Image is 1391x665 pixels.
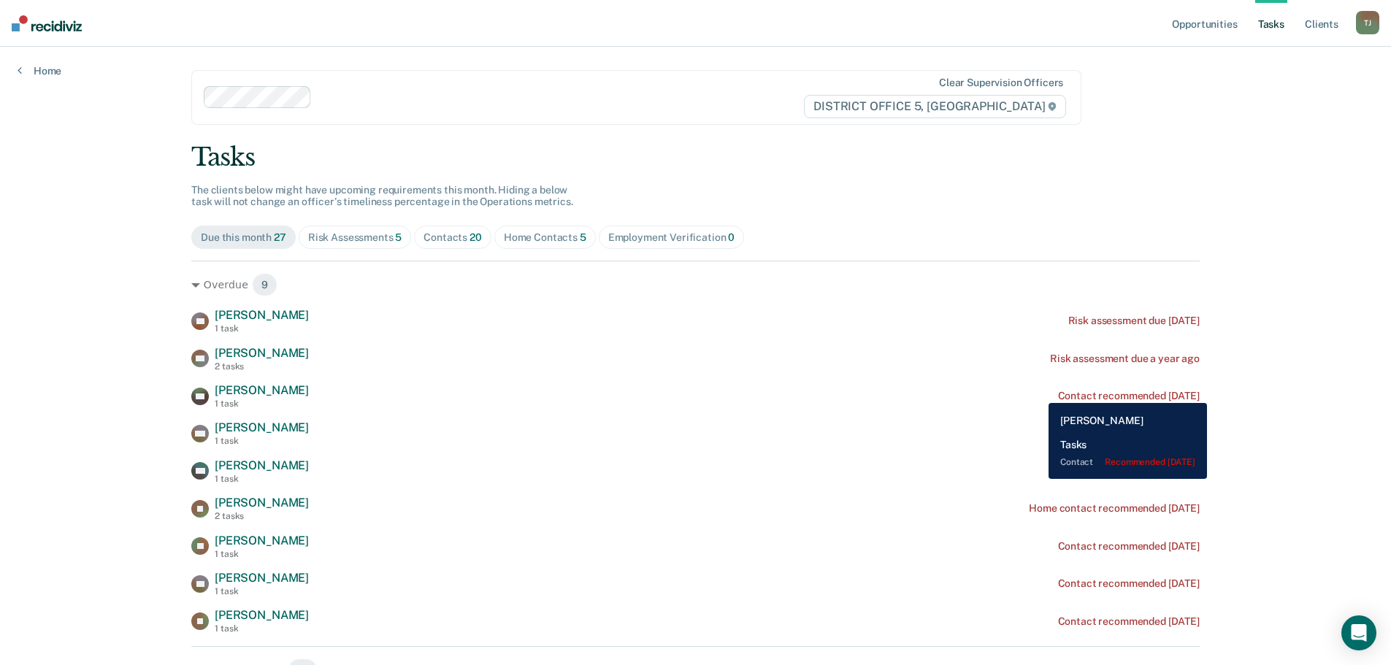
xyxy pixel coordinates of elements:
[1068,315,1200,327] div: Risk assessment due [DATE]
[215,323,309,334] div: 1 task
[12,15,82,31] img: Recidiviz
[215,534,309,547] span: [PERSON_NAME]
[1068,465,1200,477] div: Risk assessment due [DATE]
[215,586,309,596] div: 1 task
[308,231,402,244] div: Risk Assessments
[191,273,1200,296] div: Overdue 9
[252,273,277,296] span: 9
[215,549,309,559] div: 1 task
[1058,577,1200,590] div: Contact recommended [DATE]
[215,383,309,397] span: [PERSON_NAME]
[608,231,735,244] div: Employment Verification
[215,623,309,634] div: 1 task
[939,77,1063,89] div: Clear supervision officers
[191,184,573,208] span: The clients below might have upcoming requirements this month. Hiding a below task will not chang...
[215,308,309,322] span: [PERSON_NAME]
[504,231,586,244] div: Home Contacts
[1029,502,1200,515] div: Home contact recommended [DATE]
[1058,615,1200,628] div: Contact recommended [DATE]
[395,231,402,243] span: 5
[1058,390,1200,402] div: Contact recommended [DATE]
[1356,11,1379,34] button: TJ
[215,474,309,484] div: 1 task
[215,496,309,510] span: [PERSON_NAME]
[274,231,286,243] span: 27
[215,346,309,360] span: [PERSON_NAME]
[215,399,309,409] div: 1 task
[191,142,1200,172] div: Tasks
[1068,428,1200,440] div: Risk assessment due [DATE]
[1058,540,1200,553] div: Contact recommended [DATE]
[580,231,586,243] span: 5
[215,436,309,446] div: 1 task
[215,608,309,622] span: [PERSON_NAME]
[215,571,309,585] span: [PERSON_NAME]
[201,231,286,244] div: Due this month
[215,511,309,521] div: 2 tasks
[804,95,1066,118] span: DISTRICT OFFICE 5, [GEOGRAPHIC_DATA]
[424,231,482,244] div: Contacts
[215,361,309,372] div: 2 tasks
[1356,11,1379,34] div: T J
[728,231,735,243] span: 0
[1341,615,1376,650] div: Open Intercom Messenger
[1050,353,1200,365] div: Risk assessment due a year ago
[215,458,309,472] span: [PERSON_NAME]
[470,231,482,243] span: 20
[215,420,309,434] span: [PERSON_NAME]
[18,64,61,77] a: Home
